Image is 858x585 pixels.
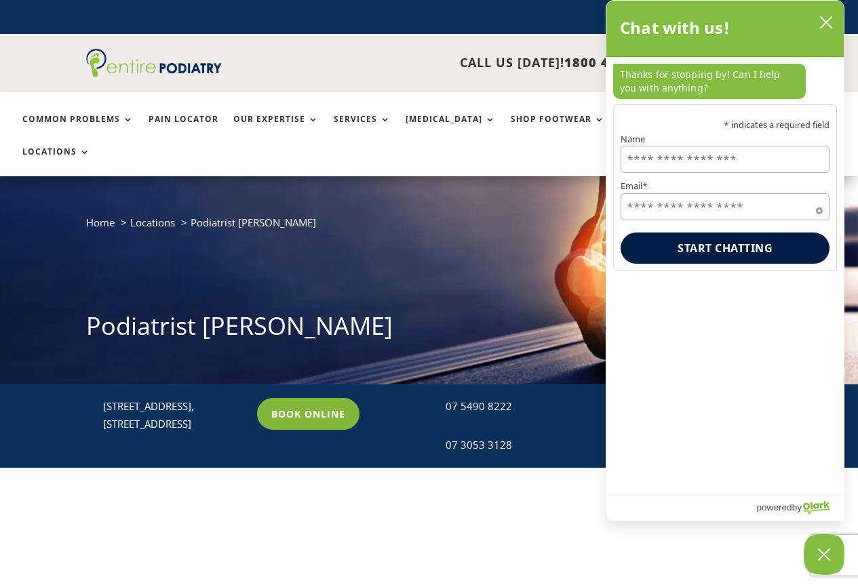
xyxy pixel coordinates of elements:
[233,115,319,144] a: Our Expertise
[191,216,316,229] span: Podiatrist [PERSON_NAME]
[621,233,830,264] button: Start chatting
[804,534,844,575] button: Close Chatbox
[756,499,792,516] span: powered
[621,146,830,173] input: Name
[446,437,590,454] div: 07 3053 3128
[240,54,661,72] p: CALL US [DATE]!
[334,115,391,144] a: Services
[606,57,844,104] div: chat
[257,398,359,429] a: Book Online
[621,135,830,144] label: Name
[621,193,830,220] input: Email
[86,309,773,350] h1: Podiatrist [PERSON_NAME]
[816,205,823,211] span: Required field
[564,54,661,70] span: 1800 4 ENTIRE
[103,398,248,432] p: [STREET_ADDRESS], [STREET_ADDRESS]
[22,115,134,144] a: Common Problems
[621,121,830,129] p: * indicates a required field
[86,49,222,77] img: logo (1)
[86,216,115,229] a: Home
[815,12,837,33] button: close chatbox
[86,214,773,241] nav: breadcrumb
[620,14,730,41] h2: Chat with us!
[22,147,90,176] a: Locations
[149,115,218,144] a: Pain Locator
[446,398,590,416] div: 07 5490 8222
[792,499,802,516] span: by
[406,115,496,144] a: [MEDICAL_DATA]
[130,216,175,229] a: Locations
[86,66,222,80] a: Entire Podiatry
[511,115,605,144] a: Shop Footwear
[621,182,830,190] label: Email*
[613,64,806,99] p: Thanks for stopping by! Can I help you with anything?
[756,496,844,521] a: Powered by Olark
